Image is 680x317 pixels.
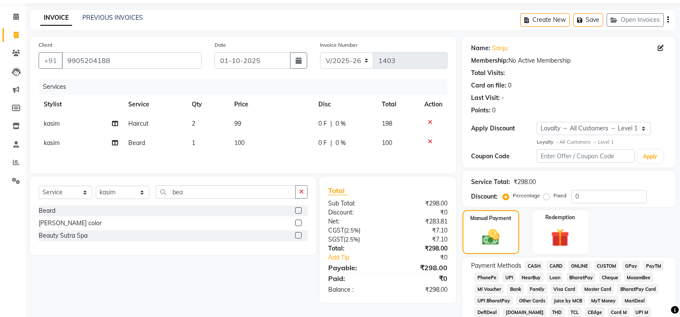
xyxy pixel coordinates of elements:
span: MosamBee [624,272,653,282]
span: 2 [192,120,195,127]
label: Client [39,41,52,49]
div: Total: [322,244,388,253]
img: _gift.svg [545,226,575,249]
th: Total [377,95,419,114]
div: [PERSON_NAME] color [39,219,102,228]
span: Family [527,284,547,294]
span: BharatPay [566,272,595,282]
th: Action [419,95,447,114]
div: Membership: [471,56,508,65]
img: _cash.svg [477,227,505,248]
button: Apply [638,150,662,163]
span: 0 % [335,119,346,128]
div: Sub Total: [322,199,388,208]
span: 100 [234,139,245,147]
div: - [502,94,504,103]
button: Open Invoices [607,13,664,27]
a: Add Tip [322,253,399,262]
label: Date [215,41,226,49]
div: All Customers → Level 1 [537,139,667,146]
span: MI Voucher [474,284,504,294]
span: MariDeal [622,296,647,305]
label: Redemption [545,214,575,221]
span: CASH [525,261,543,271]
div: No Active Membership [471,56,667,65]
input: Enter Offer / Coupon Code [537,149,635,163]
div: Beauty Sutra Spa [39,231,88,240]
span: 0 % [335,139,346,148]
div: Discount: [471,192,498,201]
span: NearBuy [519,272,544,282]
span: CARD [547,261,565,271]
span: 0 F [318,119,327,128]
div: Apply Discount [471,124,536,133]
span: 0 F [318,139,327,148]
label: Manual Payment [470,214,511,222]
span: PayTM [643,261,664,271]
div: Discount: [322,208,388,217]
span: 2.5% [345,236,358,243]
span: | [330,119,332,128]
div: ₹298.00 [514,178,536,187]
div: 0 [492,106,496,115]
div: Total Visits: [471,69,505,78]
th: Price [229,95,314,114]
th: Stylist [39,95,123,114]
div: ₹0 [388,208,454,217]
div: Beard [39,206,55,215]
span: MyT Money [589,296,619,305]
span: Juice by MCB [551,296,585,305]
span: Total [328,186,348,195]
button: Save [573,13,603,27]
span: TCL [568,307,582,317]
th: Service [123,95,187,114]
span: Payment Methods [471,261,521,270]
div: Coupon Code [471,152,536,161]
th: Qty [187,95,229,114]
span: UPI M [633,307,651,317]
span: ONLINE [568,261,591,271]
span: CEdge [585,307,604,317]
span: Haircut [128,120,148,127]
label: Percentage [513,192,540,199]
div: ₹298.00 [388,199,454,208]
span: 2.5% [346,227,359,234]
div: ₹7.10 [388,235,454,244]
span: kasim [44,139,60,147]
div: ₹298.00 [388,244,454,253]
span: UPI [502,272,516,282]
div: Name: [471,44,490,53]
button: Create New [520,13,570,27]
div: ₹298.00 [388,285,454,294]
span: SGST [328,235,344,243]
div: Services [39,79,454,95]
div: Last Visit: [471,94,500,103]
span: 1 [192,139,195,147]
div: Points: [471,106,490,115]
span: 198 [382,120,392,127]
span: GPay [622,261,640,271]
span: CGST [328,226,344,234]
span: THD [550,307,565,317]
div: ₹7.10 [388,226,454,235]
button: +91 [39,52,63,69]
span: Visa Card [551,284,578,294]
div: Service Total: [471,178,510,187]
span: | [330,139,332,148]
div: ₹0 [388,273,454,284]
input: Search by Name/Mobile/Email/Code [62,52,202,69]
span: kasim [44,120,60,127]
div: Net: [322,217,388,226]
span: Beard [128,139,145,147]
a: INVOICE [40,10,72,26]
span: 99 [234,120,241,127]
th: Disc [313,95,377,114]
span: CUSTOM [594,261,619,271]
div: Payable: [322,263,388,273]
div: ₹283.81 [388,217,454,226]
strong: Loyalty → [537,139,559,145]
div: Balance : [322,285,388,294]
span: [DOMAIN_NAME] [503,307,546,317]
span: DefiDeal [474,307,499,317]
div: ( ) [322,226,388,235]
